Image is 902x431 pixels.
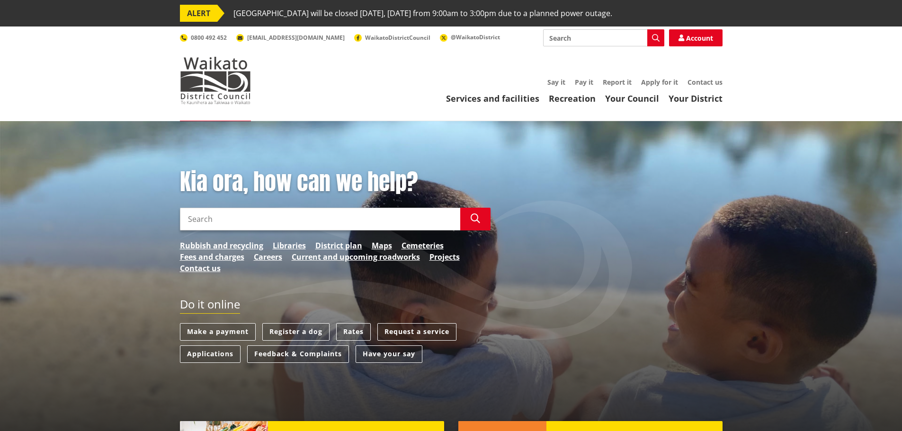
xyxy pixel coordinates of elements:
span: 0800 492 452 [191,34,227,42]
a: Applications [180,345,241,363]
a: Contact us [688,78,723,87]
a: Your Council [605,93,659,104]
a: Say it [547,78,565,87]
a: Rates [336,323,371,341]
a: WaikatoDistrictCouncil [354,34,430,42]
a: Your District [669,93,723,104]
a: 0800 492 452 [180,34,227,42]
a: Request a service [377,323,456,341]
a: Services and facilities [446,93,539,104]
a: Report it [603,78,632,87]
input: Search input [180,208,460,230]
h1: Kia ora, how can we help? [180,168,491,196]
a: Maps [372,240,392,251]
a: Account [669,29,723,46]
h2: Do it online [180,298,240,314]
a: [EMAIL_ADDRESS][DOMAIN_NAME] [236,34,345,42]
span: WaikatoDistrictCouncil [365,34,430,42]
a: @WaikatoDistrict [440,33,500,41]
a: Projects [429,251,460,263]
input: Search input [543,29,664,46]
a: Feedback & Complaints [247,345,349,363]
a: Fees and charges [180,251,244,263]
a: Make a payment [180,323,256,341]
a: Have your say [356,345,422,363]
a: Contact us [180,263,221,274]
span: [EMAIL_ADDRESS][DOMAIN_NAME] [247,34,345,42]
a: Current and upcoming roadworks [292,251,420,263]
a: Recreation [549,93,596,104]
a: Libraries [273,240,306,251]
a: Apply for it [641,78,678,87]
a: Rubbish and recycling [180,240,263,251]
a: Register a dog [262,323,330,341]
span: [GEOGRAPHIC_DATA] will be closed [DATE], [DATE] from 9:00am to 3:00pm due to a planned power outage. [233,5,612,22]
a: Cemeteries [402,240,444,251]
span: ALERT [180,5,217,22]
a: Careers [254,251,282,263]
img: Waikato District Council - Te Kaunihera aa Takiwaa o Waikato [180,57,251,104]
span: @WaikatoDistrict [451,33,500,41]
a: District plan [315,240,362,251]
a: Pay it [575,78,593,87]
